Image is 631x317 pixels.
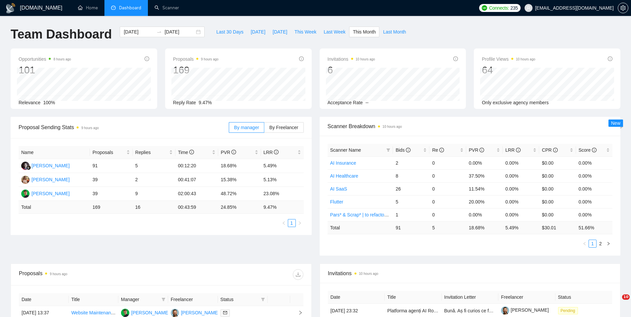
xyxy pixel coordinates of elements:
[393,182,429,195] td: 26
[581,240,589,248] button: left
[161,297,165,301] span: filter
[294,28,316,36] span: This Week
[579,147,597,153] span: Score
[282,221,286,225] span: left
[328,122,613,130] span: Scanner Breakdown
[432,147,444,153] span: Re
[157,29,162,35] span: swap-right
[131,309,169,316] div: [PERSON_NAME]
[155,5,179,11] a: searchScanner
[429,221,466,234] td: 5
[396,147,410,153] span: Bids
[349,27,379,37] button: This Month
[479,148,484,152] span: info-circle
[280,219,288,227] li: Previous Page
[330,147,361,153] span: Scanner Name
[93,149,125,156] span: Proposals
[608,294,624,310] iframe: Intercom live chat
[5,3,16,14] img: logo
[356,57,375,61] time: 10 hours ago
[393,156,429,169] td: 2
[164,28,195,36] input: End date
[189,150,194,154] span: info-circle
[32,176,70,183] div: [PERSON_NAME]
[234,125,259,130] span: By manager
[429,195,466,208] td: 0
[298,221,302,225] span: right
[221,296,258,303] span: Status
[11,27,112,42] h1: Team Dashboard
[50,272,67,276] time: 9 hours ago
[482,5,487,11] img: upwork-logo.png
[503,195,539,208] td: 0.00%
[181,309,219,316] div: [PERSON_NAME]
[218,159,261,173] td: 18.68%
[330,186,347,192] a: AI SaaS
[32,162,70,169] div: [PERSON_NAME]
[221,150,236,155] span: PVR
[247,27,269,37] button: [DATE]
[466,221,503,234] td: 18.68 %
[469,147,484,153] span: PVR
[539,169,576,182] td: $0.00
[442,291,499,304] th: Invitation Letter
[604,240,612,248] li: Next Page
[260,294,266,304] span: filter
[516,148,521,152] span: info-circle
[293,310,303,315] span: right
[555,291,612,304] th: Status
[171,309,179,317] img: VK
[503,221,539,234] td: 5.49 %
[505,147,521,153] span: LRR
[466,169,503,182] td: 37.50%
[264,150,279,155] span: LRR
[429,156,466,169] td: 0
[274,150,279,154] span: info-circle
[178,150,194,155] span: Time
[133,201,175,214] td: 16
[296,219,304,227] button: right
[589,240,596,247] a: 1
[133,173,175,187] td: 2
[21,162,30,170] img: SS
[21,176,30,184] img: AV
[542,147,557,153] span: CPR
[218,201,261,214] td: 24.85 %
[121,310,169,315] a: MB[PERSON_NAME]
[539,156,576,169] td: $0.00
[539,195,576,208] td: $0.00
[592,148,597,152] span: info-circle
[118,293,168,306] th: Manager
[133,146,175,159] th: Replies
[175,159,218,173] td: 00:12:20
[218,187,261,201] td: 48.72%
[261,201,304,214] td: 9.47 %
[90,146,133,159] th: Proposals
[539,182,576,195] td: $0.00
[576,182,612,195] td: 0.00%
[19,123,229,131] span: Proposal Sending Stats
[121,296,159,303] span: Manager
[539,221,576,234] td: $ 30.01
[19,55,71,63] span: Opportunities
[328,269,612,277] span: Invitations
[21,191,70,196] a: MB[PERSON_NAME]
[157,29,162,35] span: to
[385,145,392,155] span: filter
[168,293,218,306] th: Freelancer
[353,28,376,36] span: This Month
[365,100,368,105] span: --
[261,159,304,173] td: 5.49%
[583,242,587,246] span: left
[618,5,628,11] span: setting
[393,221,429,234] td: 91
[526,6,531,10] span: user
[19,146,90,159] th: Name
[124,28,154,36] input: Start date
[393,208,429,221] td: 1
[608,56,612,61] span: info-circle
[19,100,40,105] span: Relevance
[261,173,304,187] td: 5.13%
[498,291,555,304] th: Freelancer
[53,57,71,61] time: 8 hours ago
